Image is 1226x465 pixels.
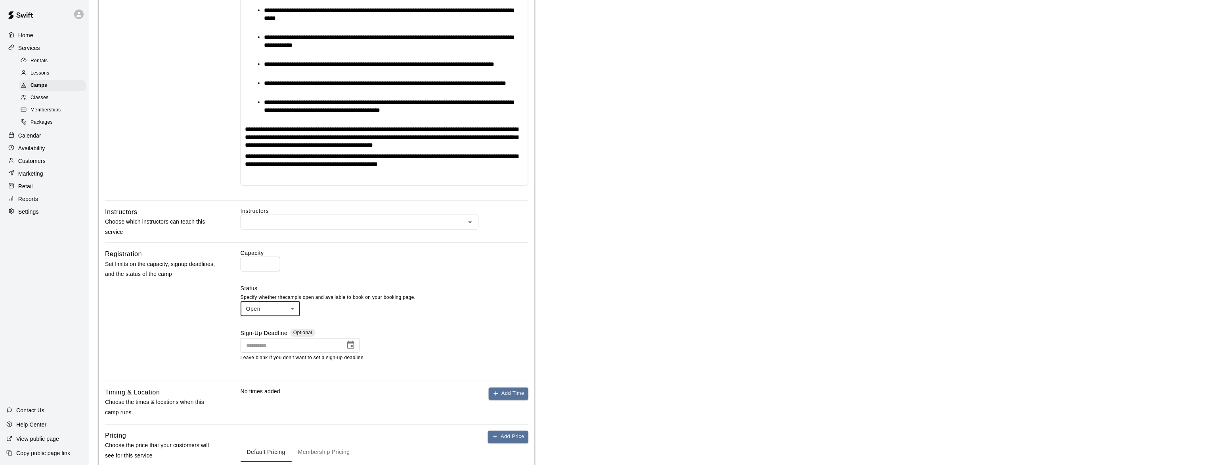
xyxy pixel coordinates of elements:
[105,259,215,279] p: Set limits on the capacity, signup deadlines, and the status of the camp
[241,301,300,316] div: Open
[16,421,46,429] p: Help Center
[293,330,312,335] span: Optional
[241,294,528,302] p: Specify whether the camp is open and available to book on your booking page.
[105,249,142,259] h6: Registration
[241,443,292,462] button: Default Pricing
[31,106,61,114] span: Memberships
[6,180,83,192] a: Retail
[6,42,83,54] a: Services
[19,105,86,116] div: Memberships
[31,119,53,126] span: Packages
[105,207,138,217] h6: Instructors
[6,29,83,41] a: Home
[241,388,280,400] p: No times added
[6,168,83,180] a: Marketing
[19,92,89,104] a: Classes
[16,406,44,414] p: Contact Us
[6,193,83,205] a: Reports
[18,157,46,165] p: Customers
[6,142,83,154] a: Availability
[16,435,59,443] p: View public page
[241,354,528,362] p: Leave blank if you don't want to set a sign-up deadline
[18,195,38,203] p: Reports
[31,94,48,102] span: Classes
[18,208,39,216] p: Settings
[241,284,528,292] label: Status
[19,68,86,79] div: Lessons
[31,57,48,65] span: Rentals
[19,55,86,67] div: Rentals
[489,388,528,400] button: Add Time
[19,117,86,128] div: Packages
[18,144,45,152] p: Availability
[6,155,83,167] a: Customers
[19,80,89,92] a: Camps
[241,249,528,257] label: Capacity
[19,55,89,67] a: Rentals
[241,207,528,215] label: Instructors
[19,92,86,103] div: Classes
[18,31,33,39] p: Home
[241,329,288,338] label: Sign-Up Deadline
[488,431,528,443] button: Add Price
[31,82,47,90] span: Camps
[18,44,40,52] p: Services
[343,337,359,353] button: Choose date
[18,132,41,140] p: Calendar
[31,69,50,77] span: Lessons
[18,170,43,178] p: Marketing
[292,443,356,462] button: Membership Pricing
[105,398,215,417] p: Choose the times & locations when this camp runs.
[19,117,89,129] a: Packages
[105,217,215,237] p: Choose which instructors can teach this service
[19,67,89,79] a: Lessons
[18,182,33,190] p: Retail
[19,80,86,91] div: Camps
[6,206,83,218] a: Settings
[6,130,83,142] a: Calendar
[105,431,126,441] h6: Pricing
[465,217,476,228] button: Open
[19,104,89,117] a: Memberships
[105,388,160,398] h6: Timing & Location
[16,449,70,457] p: Copy public page link
[105,441,215,461] p: Choose the price that your customers will see for this service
